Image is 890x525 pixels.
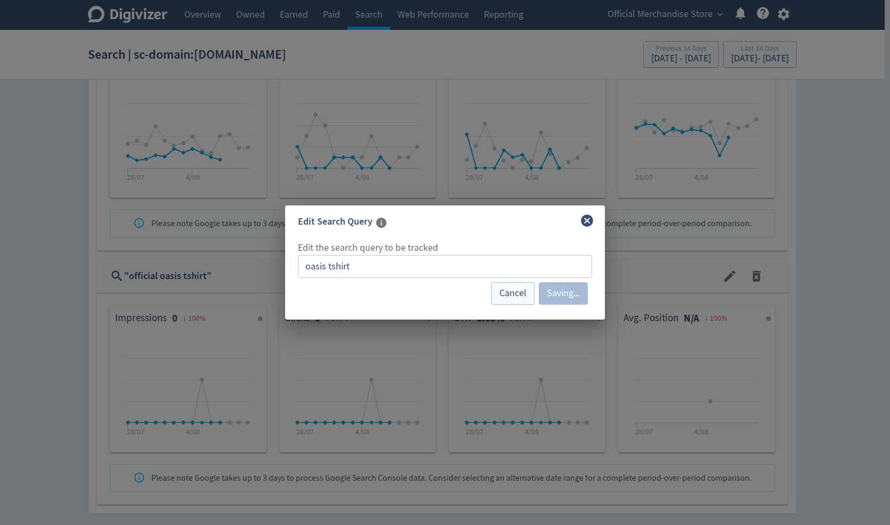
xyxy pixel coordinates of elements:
span: Saving... [547,289,580,298]
span: Cancel [499,289,527,298]
button: Saving... [539,282,588,305]
div: Edit Search Query [298,214,576,232]
button: close [576,209,598,232]
input: E.g. paid media [298,255,592,278]
button: Tracks any search queries (single or multiple words) that you have chosen. [373,214,390,232]
button: Cancel [491,282,535,305]
p: Edit the search query to be tracked [298,241,592,255]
